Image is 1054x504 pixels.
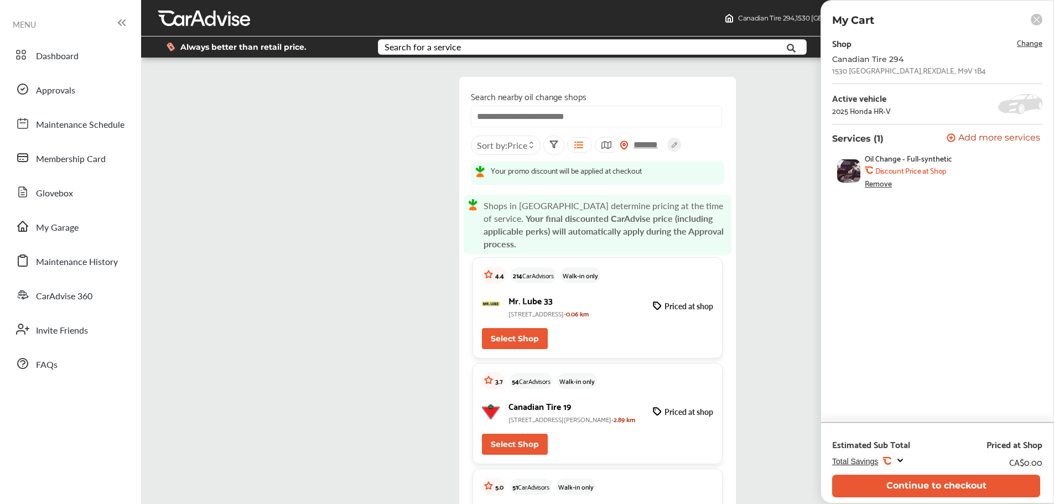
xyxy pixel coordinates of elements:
div: Search for a service [385,43,461,51]
div: CA$0.00 [1009,454,1042,469]
span: Invite Friends [36,324,88,338]
span: [STREET_ADDRESS][PERSON_NAME]- [508,413,614,425]
a: Maintenance History [10,246,130,275]
img: oil-change-thumb.jpg [837,159,860,183]
p: Search nearby oil change shops [471,89,724,103]
span: [STREET_ADDRESS]- [508,308,566,319]
a: Maintenance Schedule [10,109,130,138]
a: FAQs [10,349,130,378]
a: Invite Friends [10,315,130,344]
a: Dashboard [10,40,130,69]
div: 2025 Honda HR-V [832,106,891,115]
span: CarAdvisors [519,375,551,387]
img: placeholder_car.5a1ece94.svg [998,94,1042,114]
span: Sort by : [477,139,527,152]
span: Always better than retail price. [180,43,307,51]
span: Change [1017,36,1042,49]
p: Services (1) [832,133,884,144]
span: Dashboard [36,49,79,64]
span: CarAdvisors [518,481,549,492]
img: logo-mr-lube.png [482,302,500,310]
div: Estimated Sub Total [832,439,910,450]
button: Select Shop [482,328,548,349]
p: Walk-in only [563,269,598,281]
span: My Garage [36,221,79,235]
p: Shops in [GEOGRAPHIC_DATA] determine pricing at the time of service. [484,199,727,250]
button: Select Shop [482,434,548,455]
span: Membership Card [36,152,106,167]
a: Add more services [947,133,1042,144]
div: Active vehicle [832,93,891,103]
img: dollor_label_vector.a70140d1.svg [167,42,175,51]
p: My Cart [832,14,874,27]
span: MENU [13,20,36,29]
span: Glovebox [36,186,73,201]
div: Shop [832,35,851,50]
span: Maintenance History [36,255,118,269]
span: FAQs [36,358,58,372]
p: Canadian Tire 19 [508,398,644,413]
button: Add more services [947,133,1040,144]
p: Walk-in only [558,481,594,492]
span: Approvals [36,84,75,98]
span: CarAdvise 360 [36,289,92,304]
b: Discount Price at Shop [875,166,946,175]
span: 2.89 km [614,413,635,425]
span: Total Savings [832,457,878,466]
span: 0.06 km [566,308,589,319]
span: CarAdvisors [522,269,554,281]
strong: Your final discounted CarAdvise price (including applicable perks) will automatically apply durin... [484,212,724,250]
a: Membership Card [10,143,130,172]
span: Oil Change - Full-synthetic [865,154,952,163]
p: Priced at shop [664,406,713,417]
div: Remove [865,179,892,188]
p: Mr. Lube 33 [508,293,644,308]
a: Approvals [10,75,130,103]
p: Your promo discount will be applied at checkout [491,166,642,175]
span: Maintenance Schedule [36,118,124,132]
div: Canadian Tire 294 [832,55,1009,64]
div: 1530 [GEOGRAPHIC_DATA] , REXDALE , M9V 1B4 [832,66,986,75]
img: location_vector_orange.38f05af8.svg [620,141,629,150]
img: price-tag-black.714e98b8.svg [653,300,662,311]
img: logo-canadian-tire.png [482,404,500,419]
span: 214 [513,269,522,281]
div: Priced at Shop [986,439,1042,450]
span: 54 [512,375,519,387]
a: My Garage [10,212,130,241]
a: Glovebox [10,178,130,206]
button: Continue to checkout [832,475,1040,497]
p: Priced at shop [664,300,713,311]
p: 3.7 [495,375,503,387]
a: CarAdvise 360 [10,280,130,309]
span: 51 [512,481,518,492]
p: 4.4 [495,269,504,281]
p: Walk-in only [559,375,595,387]
span: Price [507,139,527,152]
img: price-tag-black.714e98b8.svg [653,406,662,417]
span: Canadian Tire 294 , 1530 [GEOGRAPHIC_DATA] REXDALE , M9V 1B4 [738,14,945,22]
span: Add more services [958,133,1040,144]
img: header-home-logo.8d720a4f.svg [725,14,734,23]
p: 5.0 [495,481,503,492]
